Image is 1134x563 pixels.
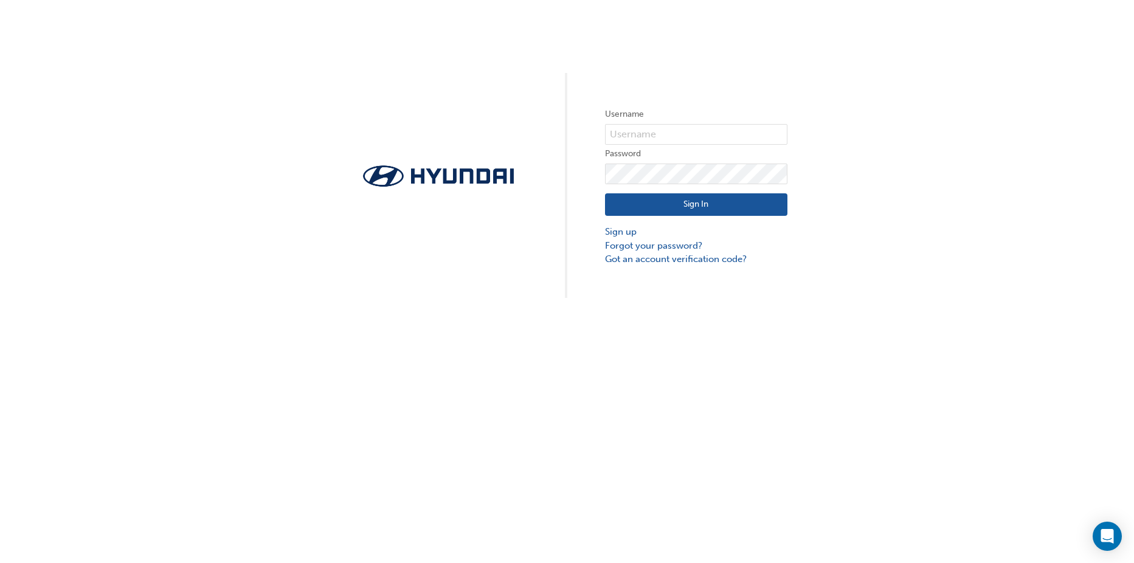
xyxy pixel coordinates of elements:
a: Sign up [605,225,787,239]
label: Username [605,107,787,122]
div: Open Intercom Messenger [1093,522,1122,551]
a: Forgot your password? [605,239,787,253]
img: Trak [347,162,530,190]
button: Sign In [605,193,787,216]
input: Username [605,124,787,145]
label: Password [605,147,787,161]
a: Got an account verification code? [605,252,787,266]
